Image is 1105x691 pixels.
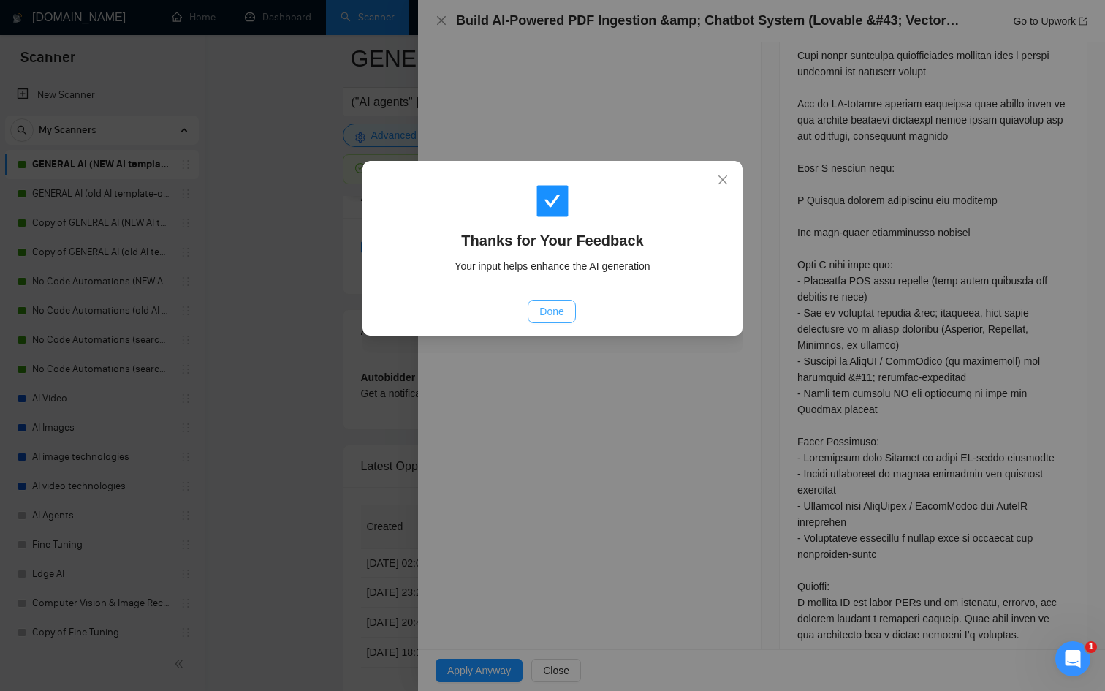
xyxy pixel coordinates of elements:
button: Close [703,161,743,200]
span: check-square [535,184,570,219]
span: close [717,174,729,186]
button: Done [528,300,575,323]
iframe: Intercom live chat [1055,641,1090,676]
span: 1 [1085,641,1097,653]
span: Done [539,303,563,320]
h4: Thanks for Your Feedback [385,230,720,251]
span: Your input helps enhance the AI generation [455,260,650,272]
